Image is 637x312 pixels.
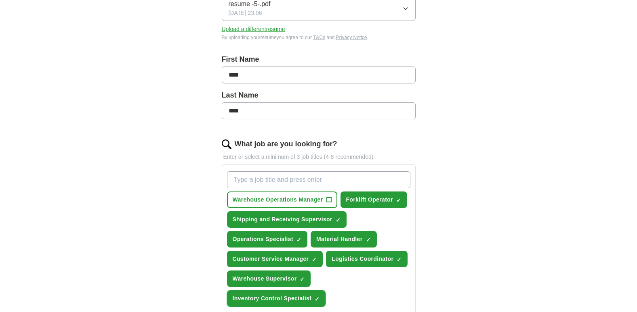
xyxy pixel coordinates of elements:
input: Type a job title and press enter [227,171,410,188]
span: Logistics Coordinator [332,255,393,263]
span: Shipping and Receiving Supervisor [233,215,332,224]
button: Forklift Operator✓ [341,191,407,208]
span: Warehouse Supervisor [233,275,297,283]
label: Last Name [222,90,416,101]
button: Operations Specialist✓ [227,231,308,248]
span: ✓ [396,197,401,204]
div: By uploading your resume you agree to our and . [222,34,416,41]
button: Warehouse Operations Manager [227,191,337,208]
span: ✓ [296,237,301,243]
img: search.png [222,139,231,149]
label: What job are you looking for? [235,139,337,150]
p: Enter or select a minimum of 3 job titles (4-8 recommended) [222,153,416,161]
span: ✓ [315,296,320,302]
span: Material Handler [316,235,363,243]
button: Inventory Control Specialist✓ [227,290,326,307]
button: Shipping and Receiving Supervisor✓ [227,211,347,228]
span: ✓ [312,256,317,263]
button: Warehouse Supervisor✓ [227,270,311,287]
a: T&Cs [313,35,325,40]
label: First Name [222,54,416,65]
span: ✓ [336,217,341,223]
button: Logistics Coordinator✓ [326,251,408,267]
span: Warehouse Operations Manager [233,196,323,204]
span: Customer Service Manager [233,255,309,263]
a: Privacy Notice [336,35,367,40]
span: ✓ [300,276,305,283]
button: Upload a differentresume [222,25,285,33]
span: Inventory Control Specialist [233,294,312,303]
span: ✓ [366,237,371,243]
span: Operations Specialist [233,235,294,243]
button: Customer Service Manager✓ [227,251,323,267]
span: ✓ [397,256,402,263]
span: Forklift Operator [346,196,393,204]
span: [DATE] 23:06 [229,9,262,17]
button: Material Handler✓ [311,231,377,248]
